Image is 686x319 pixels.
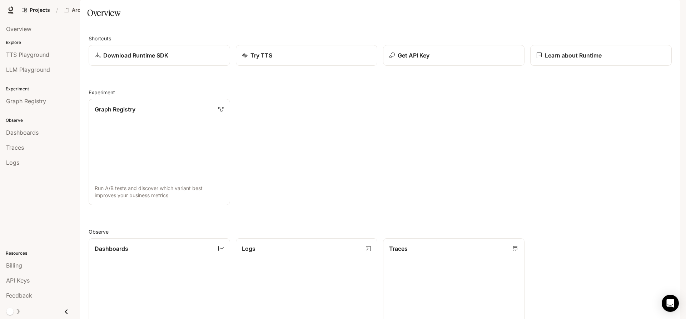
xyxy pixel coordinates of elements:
[89,45,230,66] a: Download Runtime SDK
[236,45,377,66] a: Try TTS
[242,244,255,253] p: Logs
[530,45,672,66] a: Learn about Runtime
[383,45,525,66] button: Get API Key
[87,6,120,20] h1: Overview
[72,7,112,13] p: ArchiveOfResistance
[89,35,672,42] h2: Shortcuts
[95,105,135,114] p: Graph Registry
[103,51,168,60] p: Download Runtime SDK
[95,244,128,253] p: Dashboards
[389,244,408,253] p: Traces
[61,3,123,17] button: Open workspace menu
[398,51,429,60] p: Get API Key
[95,185,224,199] p: Run A/B tests and discover which variant best improves your business metrics
[662,295,679,312] div: Open Intercom Messenger
[89,99,230,205] a: Graph RegistryRun A/B tests and discover which variant best improves your business metrics
[19,3,53,17] a: Go to projects
[30,7,50,13] span: Projects
[89,228,672,235] h2: Observe
[53,6,61,14] div: /
[250,51,272,60] p: Try TTS
[545,51,602,60] p: Learn about Runtime
[89,89,672,96] h2: Experiment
